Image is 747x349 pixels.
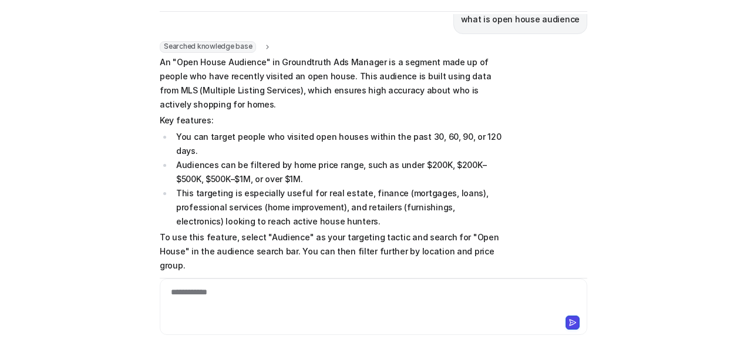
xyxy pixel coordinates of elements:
[160,230,503,273] p: To use this feature, select "Audience" as your targeting tactic and search for "Open House" in th...
[160,113,503,127] p: Key features:
[461,12,580,26] p: what is open house audience
[160,55,503,112] p: An "Open House Audience" in Groundtruth Ads Manager is a segment made up of people who have recen...
[173,186,503,229] li: This targeting is especially useful for real estate, finance (mortgages, loans), professional ser...
[160,41,256,53] span: Searched knowledge base
[173,130,503,158] li: You can target people who visited open houses within the past 30, 60, 90, or 120 days.
[173,158,503,186] li: Audiences can be filtered by home price range, such as under $200K, $200K–$500K, $500K–$1M, or ov...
